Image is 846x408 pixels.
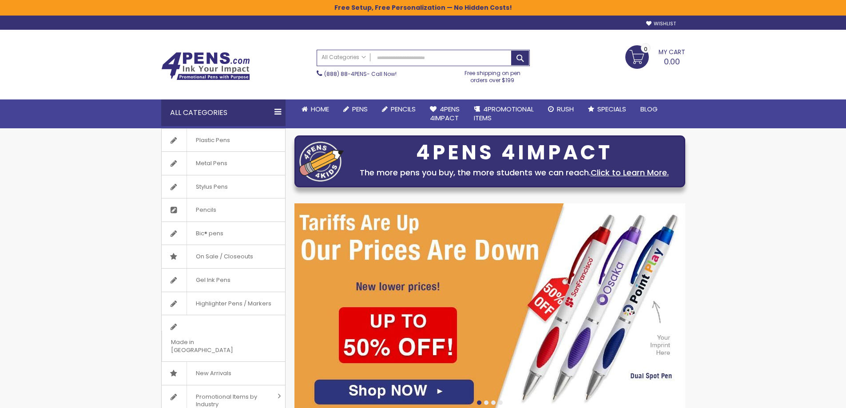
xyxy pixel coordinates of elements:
a: Rush [541,99,581,119]
a: Wishlist [646,20,676,27]
span: On Sale / Closeouts [187,245,262,268]
div: All Categories [161,99,286,126]
span: 0.00 [664,56,680,67]
span: New Arrivals [187,362,240,385]
span: - Call Now! [324,70,397,78]
a: Home [294,99,336,119]
span: Gel Ink Pens [187,269,239,292]
a: Stylus Pens [162,175,285,198]
span: Pencils [391,104,416,114]
span: Rush [557,104,574,114]
a: Pens [336,99,375,119]
a: 4PROMOTIONALITEMS [467,99,541,128]
a: Pencils [162,198,285,222]
a: Specials [581,99,633,119]
a: 4Pens4impact [423,99,467,128]
a: Pencils [375,99,423,119]
span: Highlighter Pens / Markers [187,292,280,315]
img: four_pen_logo.png [299,141,344,182]
a: New Arrivals [162,362,285,385]
span: Pens [352,104,368,114]
div: Free shipping on pen orders over $199 [455,66,530,84]
span: Blog [640,104,658,114]
a: All Categories [317,50,370,65]
img: 4Pens Custom Pens and Promotional Products [161,52,250,80]
div: 4PENS 4IMPACT [348,143,680,162]
span: Pencils [187,198,225,222]
span: Home [311,104,329,114]
a: On Sale / Closeouts [162,245,285,268]
a: Gel Ink Pens [162,269,285,292]
span: Stylus Pens [187,175,237,198]
span: 4Pens 4impact [430,104,460,123]
span: 4PROMOTIONAL ITEMS [474,104,534,123]
div: The more pens you buy, the more students we can reach. [348,166,680,179]
a: 0.00 0 [625,45,685,67]
a: Plastic Pens [162,129,285,152]
span: 0 [644,45,647,53]
span: Bic® pens [187,222,232,245]
a: Bic® pens [162,222,285,245]
a: Metal Pens [162,152,285,175]
a: Blog [633,99,665,119]
span: Plastic Pens [187,129,239,152]
a: Click to Learn More. [591,167,669,178]
span: Metal Pens [187,152,236,175]
span: Made in [GEOGRAPHIC_DATA] [162,331,263,361]
a: Made in [GEOGRAPHIC_DATA] [162,315,285,361]
span: Specials [597,104,626,114]
span: All Categories [322,54,366,61]
a: Highlighter Pens / Markers [162,292,285,315]
a: (888) 88-4PENS [324,70,367,78]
